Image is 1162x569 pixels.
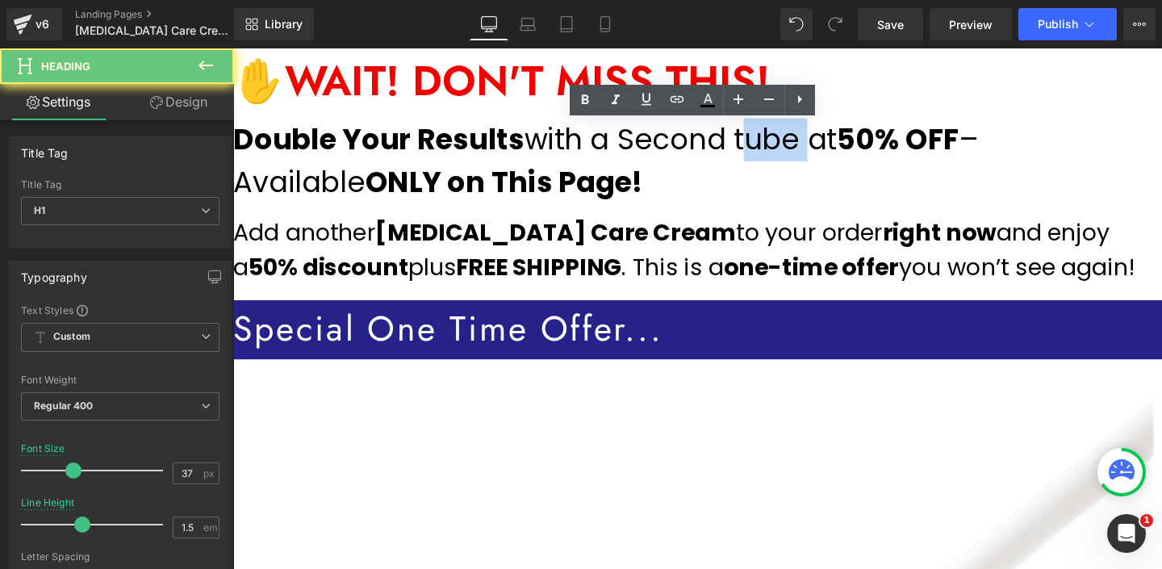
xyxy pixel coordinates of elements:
span: 1 [1140,514,1153,527]
a: Desktop [470,8,508,40]
div: Title Tag [21,179,219,190]
div: v6 [32,14,52,35]
button: More [1123,8,1156,40]
strong: 50% discount [16,212,184,247]
strong: [MEDICAL_DATA] Care Cream [149,176,529,211]
span: px [203,468,217,479]
div: Line Height [21,497,74,508]
button: Publish [1018,8,1117,40]
span: Heading [41,60,90,73]
a: v6 [6,8,62,40]
a: New Library [234,8,314,40]
a: Tablet [547,8,586,40]
div: Title Tag [21,137,69,160]
strong: FREE SHIPPING [234,212,408,247]
strong: 50% OFF [634,74,763,116]
a: Mobile [586,8,625,40]
span: Save [877,16,904,33]
b: H1 [34,204,45,216]
div: Font Weight [21,374,219,386]
strong: ONLY on This Page! [139,119,431,161]
div: Letter Spacing [21,551,219,563]
a: Preview [930,8,1012,40]
span: Library [265,17,303,31]
div: Text Styles [21,303,219,316]
span: [MEDICAL_DATA] Care Cream - Upsell x1 [75,24,230,37]
a: Design [120,84,237,120]
div: Typography [21,261,87,284]
a: Landing Pages [75,8,261,21]
button: Undo [780,8,813,40]
strong: right now [683,176,802,211]
button: Redo [819,8,851,40]
strong: WAIT! DON'T MISS THIS! [54,2,564,65]
iframe: Intercom live chat [1107,514,1146,553]
b: Regular 400 [34,400,94,412]
a: Laptop [508,8,547,40]
div: Font Size [21,443,65,454]
span: Preview [949,16,993,33]
strong: one-time offer [516,212,700,247]
b: Custom [53,330,90,344]
span: em [203,522,217,533]
span: Publish [1038,18,1078,31]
